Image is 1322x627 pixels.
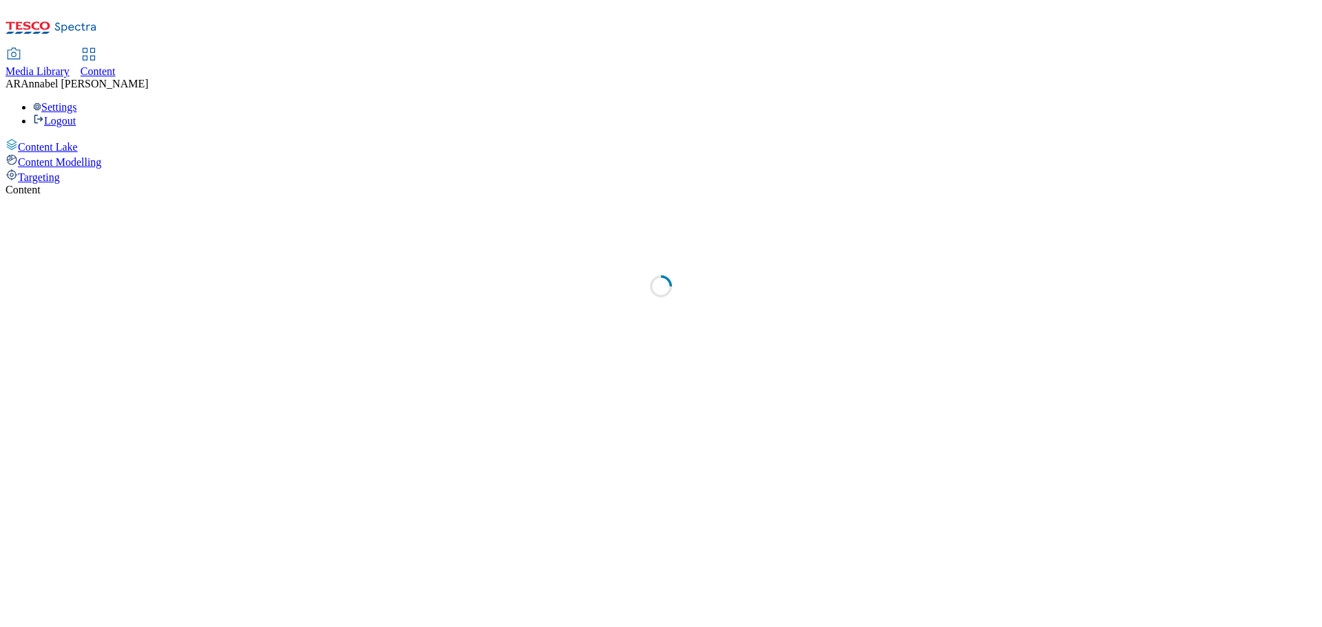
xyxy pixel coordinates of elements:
a: Content Modelling [6,153,1316,169]
span: AR [6,78,21,89]
a: Content Lake [6,138,1316,153]
div: Content [6,184,1316,196]
span: Content Modelling [18,156,101,168]
span: Targeting [18,171,60,183]
a: Settings [33,101,77,113]
span: Content Lake [18,141,78,153]
a: Content [81,49,116,78]
span: Media Library [6,65,70,77]
a: Targeting [6,169,1316,184]
a: Logout [33,115,76,127]
span: Content [81,65,116,77]
span: Annabel [PERSON_NAME] [21,78,148,89]
a: Media Library [6,49,70,78]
